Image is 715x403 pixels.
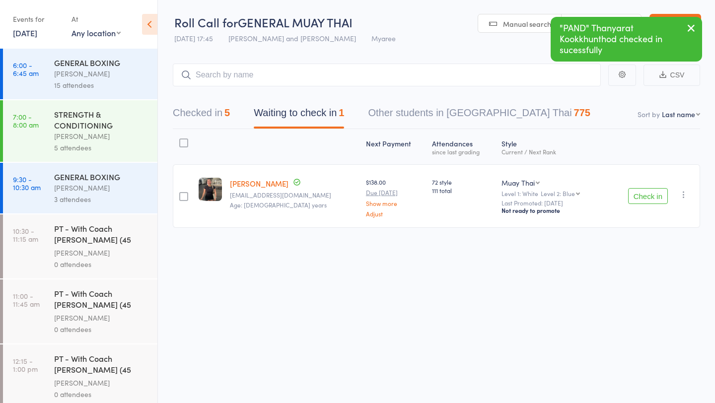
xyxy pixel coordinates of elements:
div: Any location [71,27,121,38]
div: Last name [662,109,695,119]
div: Next Payment [362,134,428,160]
div: Muay Thai [501,178,535,188]
div: [PERSON_NAME] [54,312,149,324]
a: Adjust [366,210,424,217]
div: PT - With Coach [PERSON_NAME] (45 minutes) [54,223,149,247]
a: 6:00 -6:45 amGENERAL BOXING[PERSON_NAME]15 attendees [3,49,157,99]
div: 5 attendees [54,142,149,153]
small: sera_nguyen03@outlook.com [230,192,358,199]
button: Other students in [GEOGRAPHIC_DATA] Thai775 [368,102,590,129]
span: Roll Call for [174,14,238,30]
div: STRENGTH & CONDITIONING [54,109,149,131]
span: [DATE] 17:45 [174,33,213,43]
div: [PERSON_NAME] [54,247,149,259]
div: GENERAL BOXING [54,171,149,182]
a: [DATE] [13,27,37,38]
div: 0 attendees [54,259,149,270]
img: image1731487837.png [199,178,222,201]
span: Myaree [371,33,396,43]
a: 11:00 -11:45 amPT - With Coach [PERSON_NAME] (45 minutes)[PERSON_NAME]0 attendees [3,279,157,343]
div: 15 attendees [54,79,149,91]
button: Check in [628,188,668,204]
div: Style [498,134,605,160]
button: Checked in5 [173,102,230,129]
div: [PERSON_NAME] [54,131,149,142]
a: Show more [366,200,424,206]
div: GENERAL BOXING [54,57,149,68]
time: 10:30 - 11:15 am [13,227,38,243]
span: 111 total [432,186,494,195]
div: 3 attendees [54,194,149,205]
label: Sort by [638,109,660,119]
a: Exit roll call [649,14,701,34]
div: Not ready to promote [501,206,601,214]
div: 0 attendees [54,324,149,335]
div: [PERSON_NAME] [54,68,149,79]
div: At [71,11,121,27]
span: [PERSON_NAME] and [PERSON_NAME] [228,33,356,43]
a: [PERSON_NAME] [230,178,288,189]
div: since last grading [432,148,494,155]
a: 10:30 -11:15 amPT - With Coach [PERSON_NAME] (45 minutes)[PERSON_NAME]0 attendees [3,214,157,278]
div: Level 2: Blue [541,190,575,197]
a: 7:00 -8:00 amSTRENGTH & CONDITIONING[PERSON_NAME]5 attendees [3,100,157,162]
span: Age: [DEMOGRAPHIC_DATA] years [230,201,327,209]
time: 11:00 - 11:45 am [13,292,40,308]
div: Current / Next Rank [501,148,601,155]
div: 1 [339,107,344,118]
div: $138.00 [366,178,424,217]
time: 7:00 - 8:00 am [13,113,39,129]
span: Manual search [503,19,551,29]
div: 5 [224,107,230,118]
small: Due [DATE] [366,189,424,196]
time: 12:15 - 1:00 pm [13,357,38,373]
time: 6:00 - 6:45 am [13,61,39,77]
a: 9:30 -10:30 amGENERAL BOXING[PERSON_NAME]3 attendees [3,163,157,213]
div: PT - With Coach [PERSON_NAME] (45 minutes) [54,353,149,377]
div: [PERSON_NAME] [54,182,149,194]
div: 775 [574,107,590,118]
span: 72 style [432,178,494,186]
button: Waiting to check in1 [254,102,344,129]
div: 0 attendees [54,389,149,400]
div: "PAND" Thanyarat Kookkhunthod checked in sucessfully [551,17,702,62]
div: [PERSON_NAME] [54,377,149,389]
button: CSV [643,65,700,86]
div: Atten­dances [428,134,498,160]
div: Events for [13,11,62,27]
div: PT - With Coach [PERSON_NAME] (45 minutes) [54,288,149,312]
input: Search by name [173,64,601,86]
span: GENERAL MUAY THAI [238,14,353,30]
time: 9:30 - 10:30 am [13,175,41,191]
div: Level 1: White [501,190,601,197]
small: Last Promoted: [DATE] [501,200,601,206]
